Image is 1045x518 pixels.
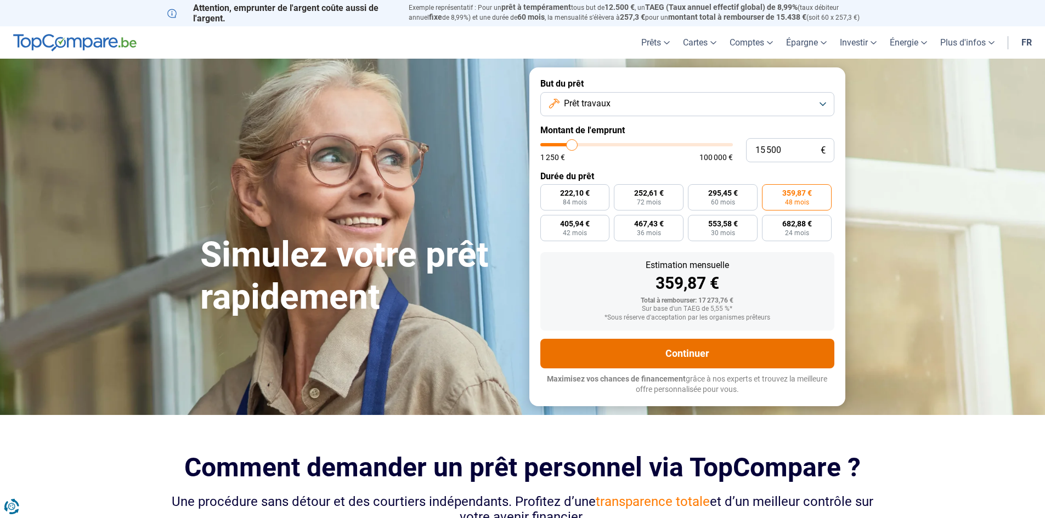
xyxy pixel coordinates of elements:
[501,3,571,12] span: prêt à tempérament
[934,26,1001,59] a: Plus d'infos
[635,26,676,59] a: Prêts
[547,374,686,383] span: Maximisez vos chances de financement
[549,297,826,305] div: Total à rembourser: 17 273,76 €
[563,199,587,206] span: 84 mois
[645,3,798,12] span: TAEG (Taux annuel effectif global) de 8,99%
[540,171,834,181] label: Durée du prêt
[785,230,809,236] span: 24 mois
[634,220,664,227] span: 467,43 €
[540,339,834,368] button: Continuer
[833,26,883,59] a: Investir
[549,275,826,292] div: 359,87 €
[699,153,733,161] span: 100 000 €
[560,220,590,227] span: 405,94 €
[779,26,833,59] a: Épargne
[549,314,826,322] div: *Sous réserve d'acceptation par les organismes prêteurs
[708,220,738,227] span: 553,58 €
[563,230,587,236] span: 42 mois
[782,189,812,197] span: 359,87 €
[429,13,442,21] span: fixe
[167,452,878,482] h2: Comment demander un prêt personnel via TopCompare ?
[708,189,738,197] span: 295,45 €
[540,78,834,89] label: But du prêt
[409,3,878,22] p: Exemple représentatif : Pour un tous but de , un (taux débiteur annuel de 8,99%) et une durée de ...
[200,234,516,318] h1: Simulez votre prêt rapidement
[167,3,396,24] p: Attention, emprunter de l'argent coûte aussi de l'argent.
[711,199,735,206] span: 60 mois
[883,26,934,59] a: Énergie
[540,92,834,116] button: Prêt travaux
[549,261,826,270] div: Estimation mensuelle
[596,494,710,509] span: transparence totale
[782,220,812,227] span: 682,88 €
[676,26,723,59] a: Cartes
[668,13,806,21] span: montant total à rembourser de 15.438 €
[637,199,661,206] span: 72 mois
[517,13,545,21] span: 60 mois
[540,125,834,135] label: Montant de l'emprunt
[549,305,826,313] div: Sur base d'un TAEG de 5,55 %*
[711,230,735,236] span: 30 mois
[637,230,661,236] span: 36 mois
[564,98,611,110] span: Prêt travaux
[634,189,664,197] span: 252,61 €
[13,34,137,52] img: TopCompare
[620,13,645,21] span: 257,3 €
[605,3,635,12] span: 12.500 €
[560,189,590,197] span: 222,10 €
[723,26,779,59] a: Comptes
[785,199,809,206] span: 48 mois
[821,146,826,155] span: €
[1015,26,1038,59] a: fr
[540,153,565,161] span: 1 250 €
[540,374,834,395] p: grâce à nos experts et trouvez la meilleure offre personnalisée pour vous.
